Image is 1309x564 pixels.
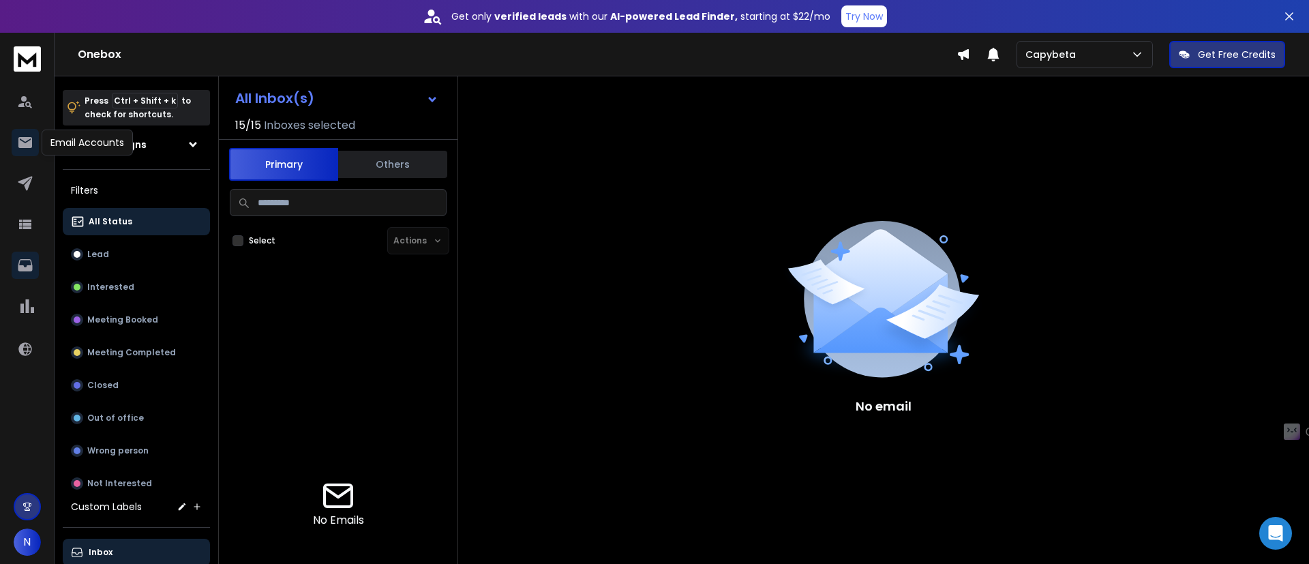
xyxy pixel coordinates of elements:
[87,249,109,260] p: Lead
[63,208,210,235] button: All Status
[63,372,210,399] button: Closed
[63,404,210,432] button: Out of office
[224,85,449,112] button: All Inbox(s)
[338,149,447,179] button: Others
[89,216,132,227] p: All Status
[63,470,210,497] button: Not Interested
[1025,48,1081,61] p: Capybeta
[313,512,364,529] p: No Emails
[14,529,41,556] button: N
[1259,517,1292,550] div: Open Intercom Messenger
[63,306,210,333] button: Meeting Booked
[71,500,142,514] h3: Custom Labels
[87,380,119,391] p: Closed
[87,445,149,456] p: Wrong person
[78,46,957,63] h1: Onebox
[63,241,210,268] button: Lead
[235,91,314,105] h1: All Inbox(s)
[264,117,355,134] h3: Inboxes selected
[856,397,912,416] p: No email
[87,314,158,325] p: Meeting Booked
[14,46,41,72] img: logo
[845,10,883,23] p: Try Now
[63,131,210,158] button: All Campaigns
[229,148,338,181] button: Primary
[1198,48,1276,61] p: Get Free Credits
[87,478,152,489] p: Not Interested
[85,94,191,121] p: Press to check for shortcuts.
[63,181,210,200] h3: Filters
[63,339,210,366] button: Meeting Completed
[249,235,275,246] label: Select
[87,347,176,358] p: Meeting Completed
[63,273,210,301] button: Interested
[610,10,738,23] strong: AI-powered Lead Finder,
[112,93,178,108] span: Ctrl + Shift + k
[89,547,112,558] p: Inbox
[87,282,134,293] p: Interested
[42,130,133,155] div: Email Accounts
[235,117,261,134] span: 15 / 15
[841,5,887,27] button: Try Now
[1169,41,1285,68] button: Get Free Credits
[63,437,210,464] button: Wrong person
[494,10,567,23] strong: verified leads
[87,413,144,424] p: Out of office
[451,10,830,23] p: Get only with our starting at $22/mo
